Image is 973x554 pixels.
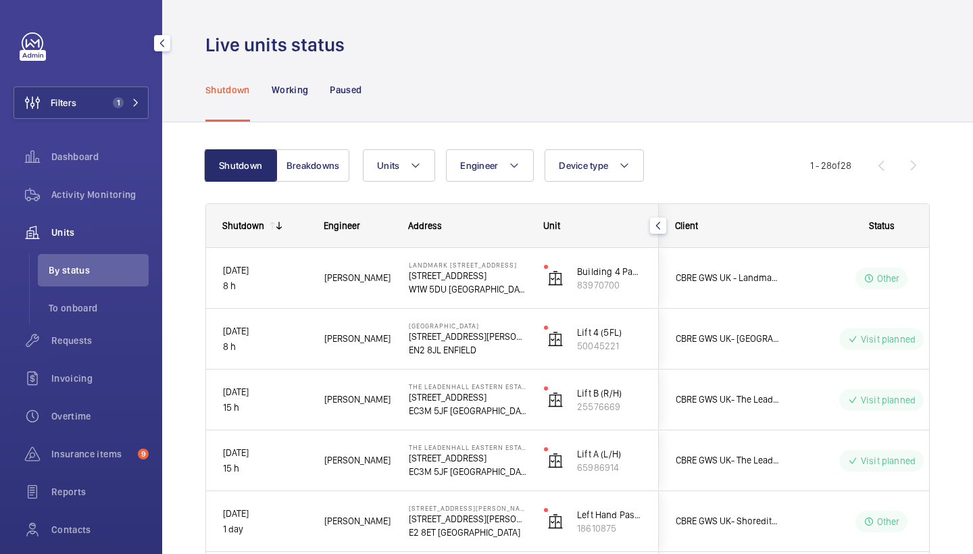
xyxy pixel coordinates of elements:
p: [STREET_ADDRESS][PERSON_NAME] [409,504,526,512]
p: [STREET_ADDRESS] [409,451,526,465]
span: Status [869,220,895,231]
h1: Live units status [205,32,353,57]
p: 15 h [223,461,307,476]
span: Filters [51,96,76,109]
span: Insurance items [51,447,132,461]
p: Visit planned [861,454,916,468]
span: Overtime [51,409,149,423]
p: EC3M 5JF [GEOGRAPHIC_DATA] [409,404,526,418]
span: Units [377,160,399,171]
span: Dashboard [51,150,149,163]
span: Engineer [324,220,360,231]
button: Shutdown [204,149,277,182]
img: elevator.svg [547,270,564,286]
p: [DATE] [223,324,307,339]
span: Invoicing [51,372,149,385]
p: Paused [330,83,361,97]
span: To onboard [49,301,149,315]
p: E2 8ET [GEOGRAPHIC_DATA] [409,526,526,539]
img: elevator.svg [547,453,564,469]
img: elevator.svg [547,392,564,408]
p: The Leadenhall Eastern Estate ([STREET_ADDRESS]) [409,382,526,391]
span: 1 [113,97,124,108]
p: [DATE] [223,506,307,522]
span: By status [49,263,149,277]
p: Visit planned [861,332,916,346]
div: Shutdown [222,220,264,231]
button: Filters1 [14,86,149,119]
span: [PERSON_NAME] [324,453,391,468]
span: CBRE GWS UK- Shoreditch Exchange/[STREET_ADDRESS][PERSON_NAME] (Mobile Portfolio) [676,513,780,529]
p: Left Hand Passenger Lift- 717151 [577,508,642,522]
p: [DATE] [223,263,307,278]
span: [PERSON_NAME] [324,331,391,347]
span: CBRE GWS UK- The Leadenhall Eastern Estate [676,392,780,407]
span: Client [675,220,698,231]
p: The Leadenhall Eastern Estate ([STREET_ADDRESS]) [409,443,526,451]
p: Working [272,83,308,97]
span: Units [51,226,149,239]
span: Contacts [51,523,149,536]
span: 1 - 28 28 [810,161,851,170]
p: [STREET_ADDRESS][PERSON_NAME] [409,512,526,526]
p: [STREET_ADDRESS] [409,391,526,404]
p: [DATE] [223,384,307,400]
p: [STREET_ADDRESS] [409,269,526,282]
p: 8 h [223,278,307,294]
p: Lift A (L/H) [577,447,642,461]
img: elevator.svg [547,331,564,347]
span: Engineer [460,160,498,171]
p: Building 4 Passenger Lift [577,265,642,278]
span: [PERSON_NAME] [324,392,391,407]
span: 9 [138,449,149,459]
div: Unit [543,220,643,231]
span: [PERSON_NAME] [324,270,391,286]
button: Engineer [446,149,534,182]
button: Breakdowns [276,149,349,182]
p: 50045221 [577,339,642,353]
p: 83970700 [577,278,642,292]
p: 8 h [223,339,307,355]
span: Address [408,220,442,231]
p: EN2 8JL ENFIELD [409,343,526,357]
p: W1W 5DU [GEOGRAPHIC_DATA] [409,282,526,296]
p: EC3M 5JF [GEOGRAPHIC_DATA] [409,465,526,478]
span: [PERSON_NAME] [324,513,391,529]
span: CBRE GWS UK- The Leadenhall Eastern Estate [676,453,780,468]
span: Activity Monitoring [51,188,149,201]
p: [DATE] [223,445,307,461]
img: elevator.svg [547,513,564,530]
button: Device type [545,149,644,182]
p: Other [877,272,900,285]
p: 65986914 [577,461,642,474]
p: Lift 4 (5FL) [577,326,642,339]
span: CBRE GWS UK- [GEOGRAPHIC_DATA] [676,331,780,347]
p: Landmark [STREET_ADDRESS] [409,261,526,269]
span: CBRE GWS UK - Landmark [STREET_ADDRESS] [676,270,780,286]
span: of [832,160,841,171]
button: Units [363,149,435,182]
span: Requests [51,334,149,347]
p: 15 h [223,400,307,415]
span: Reports [51,485,149,499]
p: Other [877,515,900,528]
p: Visit planned [861,393,916,407]
p: 18610875 [577,522,642,535]
p: [STREET_ADDRESS][PERSON_NAME] [409,330,526,343]
p: [GEOGRAPHIC_DATA] [409,322,526,330]
p: 1 day [223,522,307,537]
span: Device type [559,160,608,171]
p: Shutdown [205,83,250,97]
p: Lift B (R/H) [577,386,642,400]
p: 25576669 [577,400,642,413]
